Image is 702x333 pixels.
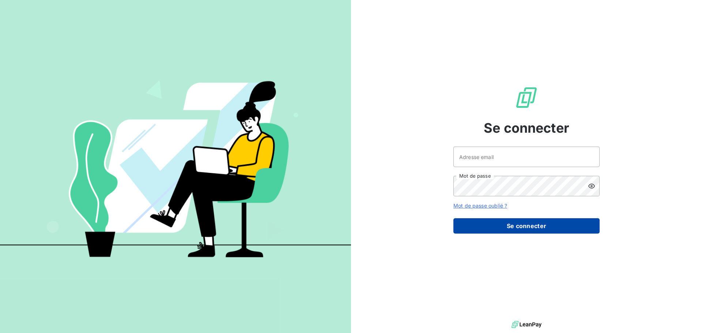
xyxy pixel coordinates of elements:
[515,86,538,109] img: Logo LeanPay
[453,203,507,209] a: Mot de passe oublié ?
[512,319,541,330] img: logo
[484,118,569,138] span: Se connecter
[453,218,600,234] button: Se connecter
[453,147,600,167] input: placeholder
